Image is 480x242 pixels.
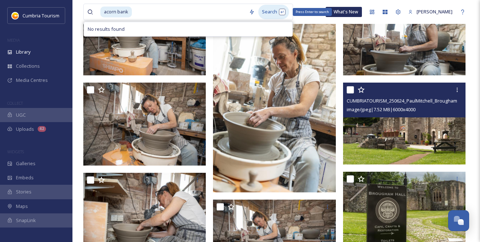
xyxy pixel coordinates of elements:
span: Library [16,49,30,55]
img: CUMBRIATOURISM_250624_PaulMitchell_BroughamHall-189.jpg [343,83,466,164]
span: Media Centres [16,77,48,84]
span: UGC [16,112,26,118]
span: Maps [16,203,28,210]
span: MEDIA [7,37,20,43]
div: 42 [38,126,46,132]
a: What's New [326,7,362,17]
span: Galleries [16,160,36,167]
div: Press Enter to search [293,8,332,16]
img: CUMBRIATOURISM_250624_PaulMitchell_BroughamHall-197.jpg [213,6,337,193]
span: SnapLink [16,217,36,224]
span: Collections [16,63,40,70]
img: CUMBRIATOURISM_250624_PaulMitchell_BroughamHall-192.jpg [83,83,208,166]
div: Search [258,5,289,19]
span: WIDGETS [7,149,24,154]
span: COLLECT [7,100,23,106]
span: Cumbria Tourism [22,12,59,19]
span: image/jpeg | 7.52 MB | 6000 x 4000 [347,106,416,113]
span: Uploads [16,126,34,133]
span: [PERSON_NAME] [417,8,452,15]
button: Open Chat [448,210,469,231]
a: [PERSON_NAME] [405,5,456,19]
span: No results found [88,26,125,33]
span: Embeds [16,174,34,181]
span: acorn bank [100,7,132,17]
span: Stories [16,188,32,195]
img: images.jpg [12,12,19,19]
